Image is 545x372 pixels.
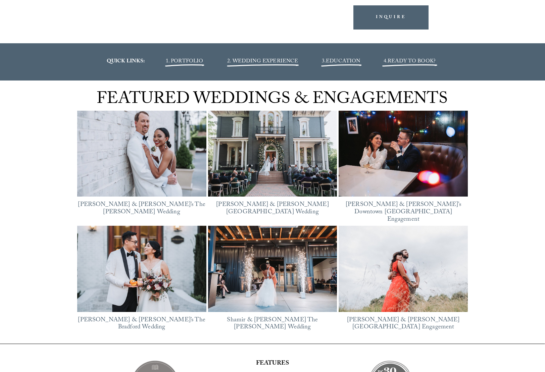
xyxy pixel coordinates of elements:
[347,315,460,333] a: [PERSON_NAME] & [PERSON_NAME] [GEOGRAPHIC_DATA] Engagement
[227,315,318,333] a: Shamir & [PERSON_NAME] The [PERSON_NAME] Wedding
[384,57,388,66] span: 4.
[388,57,436,66] a: READY TO BOOK?
[353,5,429,29] a: INQUIRE
[208,111,337,197] img: Chantel &amp; James’ Heights House Hotel Wedding
[77,105,206,202] img: Bella &amp; Mike’s The Maxwell Raleigh Wedding
[97,87,448,114] span: FEATURED WEDDINGS & ENGAGEMENTS
[326,57,360,66] a: EDUCATION
[77,226,206,312] img: Justine &amp; Xinli’s The Bradford Wedding
[227,57,298,66] a: 2. WEDDING EXPERIENCE
[78,315,205,333] a: [PERSON_NAME] & [PERSON_NAME]’s The Bradford Wedding
[77,111,206,197] a: Bella &amp; Mike’s The Maxwell Raleigh Wedding
[78,200,205,218] a: [PERSON_NAME] & [PERSON_NAME]’s The [PERSON_NAME] Wedding
[322,57,360,66] span: 3.
[339,226,468,312] img: Samantha &amp; Ryan's NC Museum of Art Engagement
[256,359,289,369] strong: FEATURES
[208,226,337,312] img: Shamir &amp; Keegan’s The Meadows Raleigh Wedding
[216,200,329,218] a: [PERSON_NAME] & [PERSON_NAME][GEOGRAPHIC_DATA] Wedding
[346,200,461,225] a: [PERSON_NAME] & [PERSON_NAME]’s Downtown [GEOGRAPHIC_DATA] Engagement
[166,57,203,66] a: 1. PORTFOLIO
[107,57,145,66] strong: QUICK LINKS:
[339,111,468,197] img: Lorena &amp; Tom’s Downtown Durham Engagement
